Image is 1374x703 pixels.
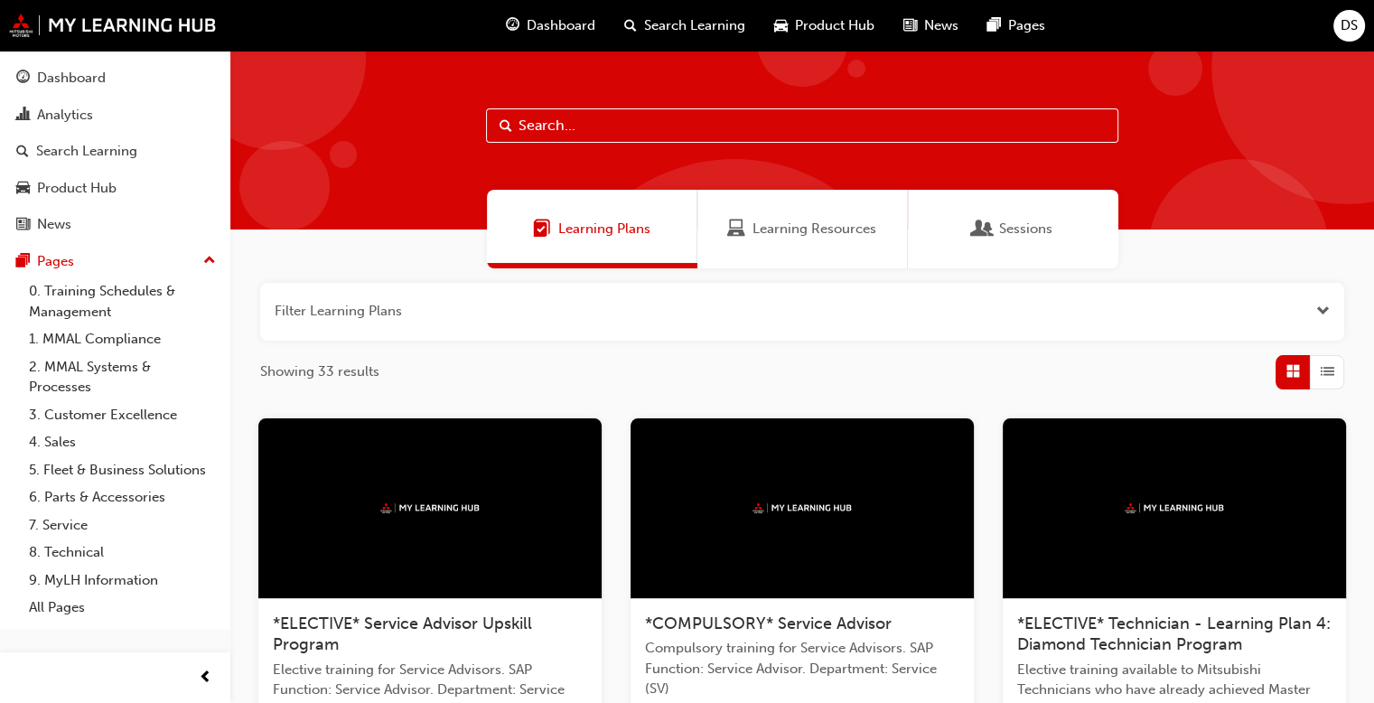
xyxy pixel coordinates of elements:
a: car-iconProduct Hub [760,7,889,44]
span: *COMPULSORY* Service Advisor [645,614,892,633]
button: Pages [7,245,223,278]
a: 8. Technical [22,539,223,567]
span: guage-icon [16,70,30,87]
span: News [924,15,958,36]
a: 5. Fleet & Business Solutions [22,456,223,484]
a: 3. Customer Excellence [22,401,223,429]
img: mmal [9,14,217,37]
span: *ELECTIVE* Service Advisor Upskill Program [273,614,532,655]
div: News [37,214,71,235]
span: Sessions [999,219,1052,239]
a: Learning ResourcesLearning Resources [697,190,908,268]
span: prev-icon [199,667,212,689]
span: pages-icon [16,254,30,270]
span: Learning Plans [533,219,551,239]
a: Learning PlansLearning Plans [487,190,697,268]
a: 2. MMAL Systems & Processes [22,353,223,401]
img: mmal [380,502,480,514]
button: DS [1333,10,1365,42]
a: 7. Service [22,511,223,539]
span: up-icon [203,249,216,273]
span: Showing 33 results [260,361,379,382]
div: Product Hub [37,178,117,199]
button: DashboardAnalyticsSearch LearningProduct HubNews [7,58,223,245]
span: chart-icon [16,108,30,124]
a: Analytics [7,98,223,132]
a: News [7,208,223,241]
a: Product Hub [7,172,223,205]
div: Search Learning [36,141,137,162]
div: Dashboard [37,68,106,89]
span: Product Hub [795,15,874,36]
span: pages-icon [987,14,1001,37]
a: 1. MMAL Compliance [22,325,223,353]
a: news-iconNews [889,7,973,44]
span: Learning Resources [727,219,745,239]
span: Dashboard [527,15,595,36]
span: news-icon [903,14,917,37]
a: 6. Parts & Accessories [22,483,223,511]
input: Search... [486,108,1118,143]
a: 9. MyLH Information [22,567,223,595]
span: news-icon [16,217,30,233]
img: mmal [752,502,852,514]
div: Pages [37,251,74,272]
a: 4. Sales [22,428,223,456]
span: search-icon [16,144,29,160]
a: search-iconSearch Learning [610,7,760,44]
span: Sessions [974,219,992,239]
span: Compulsory training for Service Advisors. SAP Function: Service Advisor. Department: Service (SV) [645,638,959,699]
span: guage-icon [506,14,519,37]
a: Search Learning [7,135,223,168]
a: All Pages [22,594,223,622]
a: pages-iconPages [973,7,1060,44]
span: DS [1341,15,1358,36]
button: Open the filter [1316,301,1330,322]
span: car-icon [16,181,30,197]
a: 0. Training Schedules & Management [22,277,223,325]
div: Analytics [37,105,93,126]
a: SessionsSessions [908,190,1118,268]
span: Search Learning [644,15,745,36]
span: search-icon [624,14,637,37]
a: Dashboard [7,61,223,95]
span: Search [500,116,512,136]
span: car-icon [774,14,788,37]
span: Learning Plans [558,219,650,239]
img: mmal [1125,502,1224,514]
span: Learning Resources [752,219,876,239]
span: *ELECTIVE* Technician - Learning Plan 4: Diamond Technician Program [1017,614,1331,655]
span: Pages [1008,15,1045,36]
span: List [1321,361,1334,382]
span: Grid [1286,361,1300,382]
a: guage-iconDashboard [491,7,610,44]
